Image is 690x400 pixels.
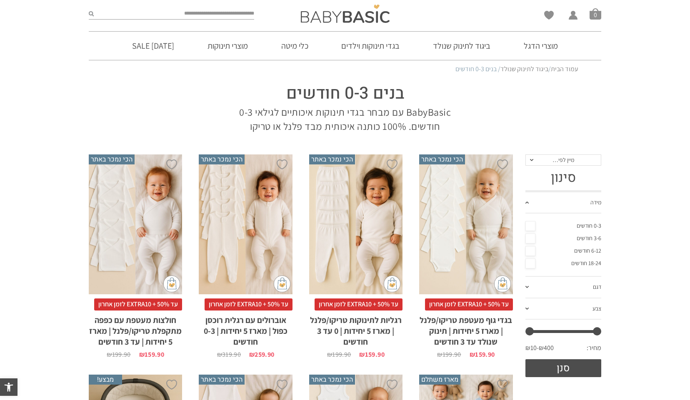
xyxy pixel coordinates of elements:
[274,276,290,292] img: cat-mini-atc.png
[327,350,351,359] bdi: 199.90
[89,154,182,358] a: הכי נמכר באתר חולצות מעטפת עם כפפה מתקפלת טריקו/פלנל | מארז 5 יחידות | עד 3 חודשים עד 50% + EXTRA...
[525,277,602,298] a: דגם
[226,105,464,133] p: BabyBasic עם מבחר בגדי תינוקות איכותיים לגילאי 0-3 חודשים. 100% כותנה איכותית מבד פלנל או טריקו
[217,350,241,359] bdi: 319.90
[419,311,512,347] h2: בגדי גוף מעטפת טריקו/פלנל | מארז 5 יחידות | תינוק שנולד עד 3 חודשים
[425,298,513,310] span: עד 50% + EXTRA10 לזמן אחרון
[226,82,464,105] h1: בנים 0-3 חודשים
[544,11,554,20] a: Wishlist
[199,154,245,164] span: הכי נמכר באתר
[437,350,442,359] span: ₪
[525,341,602,359] div: מחיר: —
[199,311,292,347] h2: אוברולים עם רגלית רוכסן כפול | מארז 5 יחידות | 0-3 חודשים
[551,65,578,73] a: עמוד הבית
[94,298,182,310] span: עד 50% + EXTRA10 לזמן אחרון
[309,154,355,164] span: הכי נמכר באתר
[327,350,332,359] span: ₪
[107,350,130,359] bdi: 199.90
[525,192,602,214] a: מידה
[525,220,602,232] a: 0-3 חודשים
[590,8,601,20] a: סל קניות0
[301,5,390,23] img: Baby Basic בגדי תינוקות וילדים אונליין
[195,32,260,60] a: מוצרי תינוקות
[269,32,321,60] a: כלי מיטה
[525,298,602,320] a: צבע
[359,350,365,359] span: ₪
[120,32,187,60] a: [DATE] SALE
[89,154,135,164] span: הכי נמכר באתר
[309,154,402,358] a: הכי נמכר באתר רגליות לתינוקות טריקו/פלנל | מארז 5 יחידות | 0 עד 3 חודשים עד 50% + EXTRA10 לזמן אח...
[205,298,292,310] span: עד 50% + EXTRA10 לזמן אחרון
[525,232,602,245] a: 3-6 חודשים
[544,11,554,22] span: Wishlist
[89,311,182,347] h2: חולצות מעטפת עם כפפה מתקפלת טריקו/פלנל | מארז 5 יחידות | עד 3 חודשים
[437,350,461,359] bdi: 199.90
[419,375,460,385] span: מארז משתלם
[112,65,578,74] nav: Breadcrumb
[309,375,355,385] span: הכי נמכר באתר
[511,32,570,60] a: מוצרי הדגל
[359,350,384,359] bdi: 159.90
[217,350,222,359] span: ₪
[139,350,145,359] span: ₪
[89,375,122,385] span: מבצע!
[525,359,602,377] button: סנן
[525,343,539,353] span: ₪10
[500,65,548,73] a: ביגוד לתינוק שנולד
[419,154,465,164] span: הכי נמכר באתר
[470,350,475,359] span: ₪
[539,343,554,353] span: ₪400
[329,32,412,60] a: בגדי תינוקות וילדים
[163,276,180,292] img: cat-mini-atc.png
[525,170,602,186] h3: סינון
[199,375,245,385] span: הכי נמכר באתר
[309,311,402,347] h2: רגליות לתינוקות טריקו/פלנל | מארז 5 יחידות | 0 עד 3 חודשים
[590,8,601,20] span: סל קניות
[249,350,274,359] bdi: 259.90
[199,154,292,358] a: הכי נמכר באתר אוברולים עם רגלית רוכסן כפול | מארז 5 יחידות | 0-3 חודשים עד 50% + EXTRA10 לזמן אחר...
[525,257,602,270] a: 18-24 חודשים
[107,350,112,359] span: ₪
[315,298,402,310] span: עד 50% + EXTRA10 לזמן אחרון
[249,350,255,359] span: ₪
[494,276,511,292] img: cat-mini-atc.png
[470,350,495,359] bdi: 159.90
[419,154,512,358] a: הכי נמכר באתר בגדי גוף מעטפת טריקו/פלנל | מארז 5 יחידות | תינוק שנולד עד 3 חודשים עד 50% + EXTRA1...
[552,156,574,164] span: מיין לפי…
[525,245,602,257] a: 6-12 חודשים
[384,276,400,292] img: cat-mini-atc.png
[420,32,503,60] a: ביגוד לתינוק שנולד
[139,350,164,359] bdi: 159.90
